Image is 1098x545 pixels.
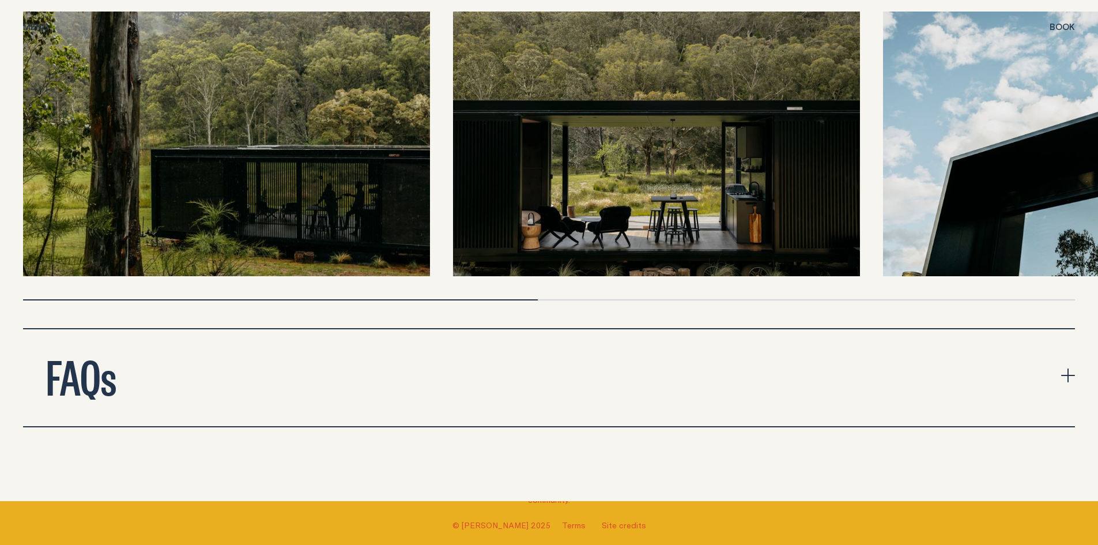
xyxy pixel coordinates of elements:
[452,520,550,531] span: © [PERSON_NAME] 2025
[46,352,116,399] h2: FAQs
[1050,21,1075,35] button: show booking tray
[562,520,586,531] a: Terms
[1050,22,1075,31] span: Book
[23,329,1075,426] button: expand accordion
[23,22,48,31] span: Menu
[23,21,48,35] button: show menu
[602,520,646,531] a: Site credits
